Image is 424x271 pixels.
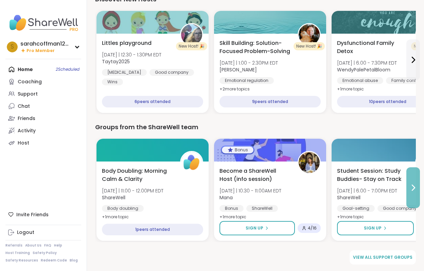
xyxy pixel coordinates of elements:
[5,226,81,239] a: Logout
[353,254,412,260] span: View all support groups
[102,69,147,76] div: [MEDICAL_DATA]
[102,96,203,107] div: 6 peers attended
[18,140,29,147] div: Host
[25,243,41,248] a: About Us
[95,122,416,132] div: Groups from the ShareWell team
[337,60,397,66] span: [DATE] | 6:00 - 7:30PM EDT
[102,187,163,194] span: [DATE] | 11:00 - 12:00PM EDT
[5,243,22,248] a: Referrals
[219,205,244,212] div: Bonus
[11,43,14,51] span: s
[337,221,414,235] button: Sign Up
[102,194,125,201] b: ShareWell
[299,24,320,45] img: LuAnn
[246,225,263,231] span: Sign Up
[337,167,408,183] span: Student Session: Study Buddies- Stay on Track
[18,115,35,122] div: Friends
[5,137,81,149] a: Host
[337,39,408,55] span: Dysfunctional Family Detox
[337,77,383,84] div: Emotional abuse
[102,205,144,212] div: Body doubling
[26,48,55,54] span: Pro Member
[5,258,38,263] a: Safety Resources
[364,225,382,231] span: Sign Up
[294,42,325,50] div: New Host! 🎉
[219,66,257,73] b: [PERSON_NAME]
[219,60,278,66] span: [DATE] | 1:00 - 2:30PM EDT
[5,88,81,100] a: Support
[219,221,295,235] button: Sign Up
[44,243,51,248] a: FAQ
[102,39,152,47] span: Littles playground
[70,258,78,263] a: Blog
[377,205,422,212] div: Good company
[18,79,42,85] div: Coaching
[102,167,173,183] span: Body Doubling: Morning Calm & Clarity
[102,58,130,65] b: Taytay2025
[102,51,161,58] span: [DATE] | 12:30 - 1:30PM EDT
[33,251,57,255] a: Safety Policy
[149,69,194,76] div: Good company
[181,152,202,173] img: ShareWell
[54,243,62,248] a: Help
[337,194,360,201] b: ShareWell
[5,208,81,221] div: Invite Friends
[246,205,278,212] div: ShareWell
[5,112,81,124] a: Friends
[337,205,375,212] div: Goal-setting
[5,11,81,35] img: ShareWell Nav Logo
[17,229,34,236] div: Logout
[41,258,67,263] a: Redeem Code
[219,39,290,55] span: Skill Building: Solution-Focused Problem-Solving
[308,225,317,231] span: 4 / 16
[219,167,290,183] span: Become a ShareWell Host (info session)
[219,194,233,201] b: Mana
[222,147,253,153] div: Bonus
[337,66,390,73] b: WendyPalePetalBloom
[5,75,81,88] a: Coaching
[219,96,321,107] div: 9 peers attended
[5,251,30,255] a: Host Training
[102,224,203,235] div: 1 peers attended
[20,40,71,48] div: sarahcoffman1234
[18,128,36,134] div: Activity
[18,91,38,98] div: Support
[219,77,274,84] div: Emotional regulation
[350,250,416,265] a: View all support groups
[176,42,207,50] div: New Host! 🎉
[337,187,397,194] span: [DATE] | 6:00 - 7:00PM EDT
[5,124,81,137] a: Activity
[5,100,81,112] a: Chat
[102,79,123,85] div: Wins
[18,103,30,110] div: Chat
[299,152,320,173] img: Mana
[219,187,281,194] span: [DATE] | 10:30 - 11:00AM EDT
[181,24,202,45] img: Taytay2025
